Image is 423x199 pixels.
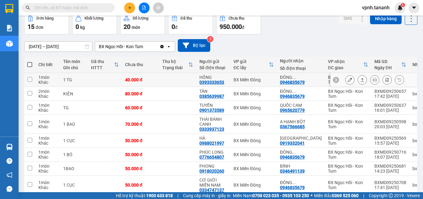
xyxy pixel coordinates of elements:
[7,172,12,178] span: notification
[233,77,274,82] div: BX Miền Đông
[166,44,171,49] svg: open
[24,12,69,34] button: Đơn hàng15đơn
[80,25,85,30] span: kg
[374,108,406,113] div: 16:01 [DATE]
[91,59,114,64] div: Đã thu
[374,180,406,185] div: BXMD09250708
[7,158,12,164] span: question-circle
[63,138,85,143] div: 1 CỤC
[338,13,357,24] button: SMS
[233,59,269,64] div: VP gửi
[153,2,164,13] button: aim
[374,59,401,64] div: Mã GD
[233,91,274,96] div: BX Miền Đông
[230,57,277,73] th: Toggle SortBy
[63,122,85,127] div: 1 BAO
[38,141,57,146] div: Khác
[199,155,224,160] div: 0776654807
[162,65,188,70] div: Trạng thái
[345,75,355,84] div: Sửa đơn hàng
[88,57,122,73] th: Toggle SortBy
[325,57,371,73] th: Toggle SortBy
[63,166,85,171] div: 1BAO
[178,39,210,52] button: Bộ lọc
[374,94,406,99] div: 17:42 [DATE]
[233,122,274,127] div: BX Miền Đông
[63,59,85,64] div: Tên món
[199,59,227,64] div: Người gửi
[242,25,244,30] span: đ
[328,103,368,113] div: BX Ngọc Hồi - Kon Tum
[363,192,364,199] span: |
[292,75,296,80] span: ...
[199,150,227,155] div: PHÚC LONG
[125,166,156,171] div: 50.000 đ
[374,150,406,155] div: BXMD09250716
[280,164,322,169] div: BÍNH
[397,5,403,11] img: icon-new-feature
[38,62,57,67] div: Chi tiết
[175,25,177,30] span: đ
[280,136,322,141] div: TÂN MỸ
[374,136,406,141] div: BXMD09250569
[374,124,406,129] div: 20:03 [DATE]
[24,42,92,52] input: Select a date range.
[120,12,165,34] button: Số lượng20món
[38,124,57,129] div: Khác
[63,77,85,82] div: 1 TG
[38,185,57,190] div: Khác
[38,89,57,94] div: 2 món
[125,105,156,110] div: 60.000 đ
[63,105,85,110] div: TG
[63,152,85,157] div: 1 BÓ
[280,103,322,108] div: QUỐC CAM
[311,194,312,197] span: ⚪️
[292,150,296,155] span: ...
[280,185,305,190] div: 0946835679
[401,3,405,7] sup: 1
[216,12,261,34] button: Chưa thu950.000đ
[128,6,132,10] span: plus
[125,152,156,157] div: 50.000 đ
[133,16,148,20] div: Số lượng
[6,144,13,150] img: warehouse-icon
[199,103,227,108] div: TUYẾN
[328,164,368,174] div: BX Ngọc Hồi - Kon Tum
[280,94,305,99] div: 0946835679
[156,6,160,10] span: aim
[374,185,406,190] div: 17:41 [DATE]
[280,89,322,94] div: ĐÔNG DƯƠNG
[233,192,309,199] span: Miền Nam
[37,16,54,20] div: Đơn hàng
[125,62,156,67] div: Chưa thu
[132,25,140,30] span: món
[181,16,192,20] div: Đã thu
[76,23,79,30] span: 0
[199,94,224,99] div: 0385639987
[162,59,188,64] div: Thu hộ
[328,119,368,129] div: BX Ngọc Hồi - Kon Tum
[124,2,135,13] button: plus
[199,141,224,146] div: 0988021997
[38,155,57,160] div: Khác
[280,80,305,85] div: 0946835679
[220,23,242,30] span: 950.000
[38,119,57,124] div: 1 món
[229,16,244,20] div: Chưa thu
[370,13,402,24] button: Nhập hàng
[199,117,227,127] div: THÁI BÁNH CANH
[374,164,406,169] div: BXMD09250681
[280,155,305,160] div: 0946835679
[168,12,213,34] button: Đã thu0đ
[280,108,305,113] div: 0965620779
[402,3,404,7] span: 1
[233,183,274,188] div: BX Miền Đông
[280,169,305,174] div: 0346491139
[328,59,363,64] div: VP nhận
[199,89,227,94] div: TÂN
[38,136,57,141] div: 1 món
[328,180,368,190] div: BX Ngọc Hồi - Kon Tum
[38,169,57,174] div: Khác
[159,57,196,73] th: Toggle SortBy
[28,23,34,30] span: 15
